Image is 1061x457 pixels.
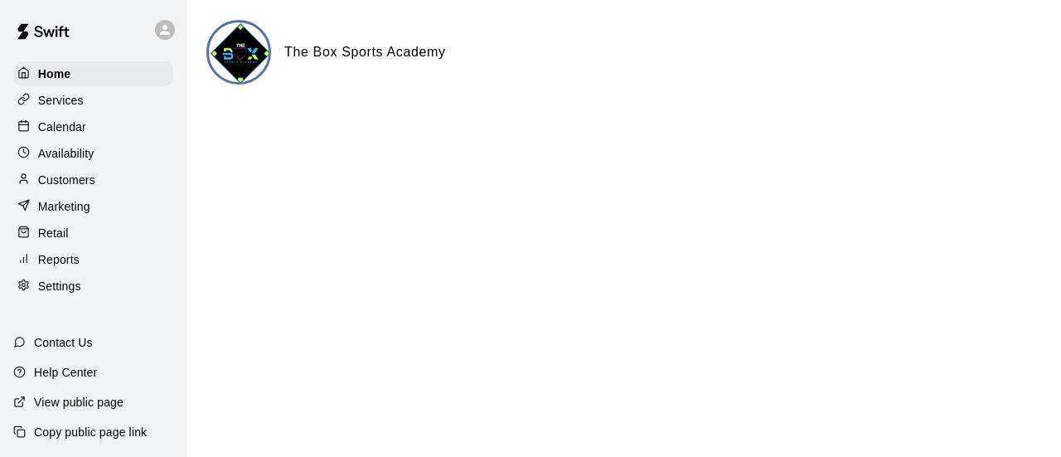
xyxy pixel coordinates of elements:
p: Customers [38,172,95,188]
p: Services [38,92,84,109]
p: Help Center [34,364,97,381]
p: Reports [38,251,80,268]
p: Home [38,66,71,82]
a: Marketing [13,194,173,219]
p: Calendar [38,119,86,135]
a: Calendar [13,114,173,139]
p: Settings [38,278,81,294]
a: Services [13,88,173,113]
p: Contact Us [34,334,93,351]
h6: The Box Sports Academy [284,41,446,63]
a: Home [13,61,173,86]
a: Settings [13,274,173,299]
p: Availability [38,145,94,162]
a: Retail [13,221,173,246]
img: The Box Sports Academy logo [209,22,271,85]
p: Marketing [38,198,90,215]
a: Customers [13,168,173,192]
a: Availability [13,141,173,166]
a: Reports [13,247,173,272]
p: View public page [34,394,124,411]
p: Retail [38,225,69,241]
p: Copy public page link [34,424,147,440]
